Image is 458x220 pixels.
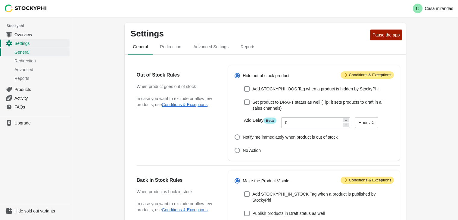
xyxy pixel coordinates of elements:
[252,210,325,216] span: Publish products in Draft status as well
[263,118,276,124] span: Beta
[2,65,70,74] a: Advanced
[425,6,453,11] p: Casa mirandas
[252,99,394,111] span: Set product to DRAFT status as well (Tip: it sets products to draft in all sales channels)
[244,117,276,124] label: Add Delay
[14,49,68,55] span: General
[14,120,68,126] span: Upgrade
[5,5,47,12] img: Stockyphi
[14,67,68,73] span: Advanced
[14,40,68,46] span: Settings
[341,71,394,79] span: Conditions & Exceptions
[2,102,70,111] a: FAQs
[2,119,70,127] a: Upgrade
[2,48,70,56] a: General
[243,178,289,184] span: Make the Product Visible
[243,147,261,153] span: No Action
[341,177,394,184] span: Conditions & Exceptions
[2,39,70,48] a: Settings
[187,39,235,55] button: Advanced settings
[14,95,68,101] span: Activity
[137,201,217,213] p: In case you want to exclude or allow few products, use
[252,86,379,92] span: Add STOCKYPHI_OOS Tag when a product is hidden by StockyPhi
[155,41,186,52] span: Redirection
[372,33,400,37] span: Pause the app
[236,41,260,52] span: Reports
[137,189,217,195] h3: When product is back in stock
[14,86,68,93] span: Products
[127,39,154,55] button: general
[154,39,187,55] button: redirection
[137,96,217,108] p: In case you want to exclude or allow few products, use
[2,207,70,215] a: Hide sold out variants
[235,39,261,55] button: reports
[410,2,456,14] button: Avatar with initials CCasa mirandas
[137,177,217,184] h2: Back in Stock Rules
[14,208,68,214] span: Hide sold out variants
[7,23,72,29] span: Stockyphi
[252,191,394,203] span: Add STOCKYPHI_IN_STOCK Tag when a product is published by StockyPhi
[413,4,422,13] span: Avatar with initials C
[162,207,208,212] button: Conditions & Exceptions
[2,74,70,83] a: Reports
[14,104,68,110] span: FAQs
[2,30,70,39] a: Overview
[128,41,153,52] span: General
[2,94,70,102] a: Activity
[137,83,217,90] h3: When product goes out of stock
[188,41,233,52] span: Advanced Settings
[162,102,208,107] button: Conditions & Exceptions
[14,32,68,38] span: Overview
[137,71,217,79] h2: Out of Stock Rules
[14,75,68,81] span: Reports
[14,58,68,64] span: Redirection
[243,73,289,79] span: Hide out of stock product
[243,134,338,140] span: Notify me immediately when product is out of stock
[2,56,70,65] a: Redirection
[370,30,402,40] button: Pause the app
[2,85,70,94] a: Products
[416,6,419,11] text: C
[131,29,368,39] p: Settings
